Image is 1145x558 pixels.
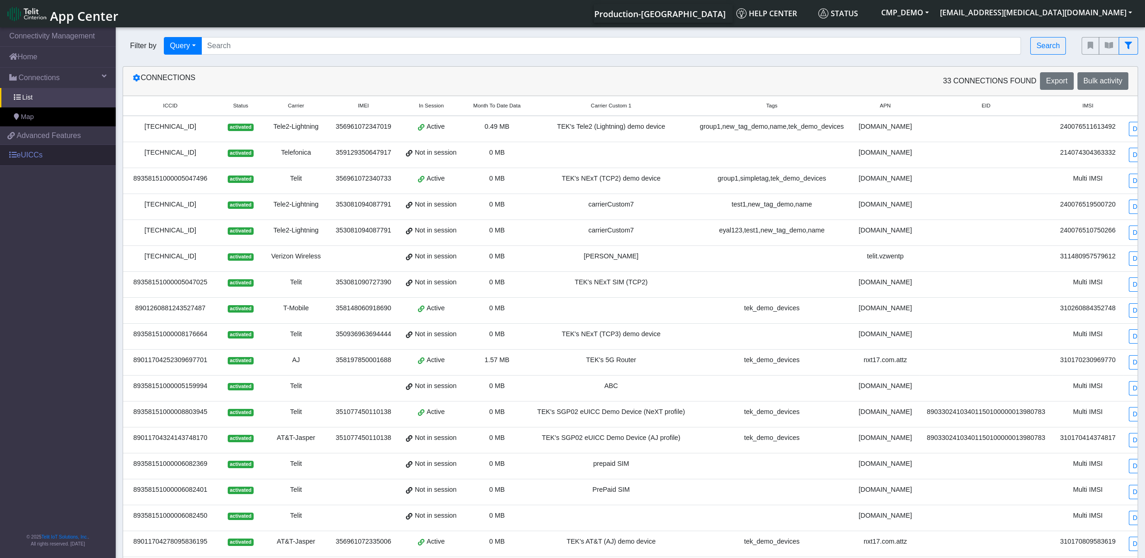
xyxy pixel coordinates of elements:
[535,433,687,443] div: TEK's SGP02 eUICC Demo Device (AJ profile)
[129,226,212,236] div: [TECHNICAL_ID]
[123,40,164,51] span: Filter by
[1077,72,1128,90] button: Bulk activity
[876,4,934,21] button: CMP_DEMO
[698,407,846,417] div: tek_demo_devices
[925,433,1047,443] div: 89033024103401150100000013980783
[535,174,687,184] div: TEK's NExT (TCP2) demo device
[228,150,253,157] span: activated
[427,355,445,365] span: Active
[698,355,846,365] div: tek_demo_devices
[129,381,212,391] div: 89358151000005159994
[269,355,323,365] div: AJ
[698,174,846,184] div: group1,simpletag,tek_demo_devices
[129,251,212,262] div: [TECHNICAL_ID]
[129,122,212,132] div: [TECHNICAL_ID]
[489,382,505,389] span: 0 MB
[733,4,815,23] a: Help center
[489,460,505,467] span: 0 MB
[269,251,323,262] div: Verizon Wireless
[943,75,1036,87] span: 33 Connections found
[427,174,445,184] span: Active
[415,485,456,495] span: Not in session
[1073,330,1103,338] span: Multi IMSI
[736,8,747,19] img: knowledge.svg
[288,102,304,110] span: Carrier
[857,511,914,521] div: [DOMAIN_NAME]
[1060,226,1115,234] span: 240076510750266
[1030,37,1066,55] button: Search
[489,434,505,441] span: 0 MB
[427,303,445,313] span: Active
[129,485,212,495] div: 89358151000006082401
[334,537,393,547] div: 356961072335006
[535,407,687,417] div: TEK's SGP02 eUICC Demo Device (NeXT profile)
[535,122,687,132] div: TEK's Tele2 (Lightning) demo device
[489,226,505,234] span: 0 MB
[129,303,212,313] div: 8901260881243527487
[857,122,914,132] div: [DOMAIN_NAME]
[698,537,846,547] div: tek_demo_devices
[1082,37,1138,55] div: fitlers menu
[535,226,687,236] div: carrierCustom7
[7,6,46,21] img: logo-telit-cinterion-gw-new.png
[1060,304,1115,312] span: 310260884352748
[698,433,846,443] div: tek_demo_devices
[594,4,725,23] a: Your current platform instance
[591,102,632,110] span: Carrier Custom 1
[228,487,253,494] span: activated
[1060,252,1115,260] span: 311480957579612
[129,459,212,469] div: 89358151000006082369
[269,511,323,521] div: Telit
[228,201,253,209] span: activated
[489,408,505,415] span: 0 MB
[766,102,777,110] span: Tags
[535,355,687,365] div: TEK's 5G Router
[228,357,253,364] span: activated
[334,329,393,339] div: 350936963694444
[1073,460,1103,467] span: Multi IMSI
[982,102,990,110] span: EID
[228,331,253,339] span: activated
[129,407,212,417] div: 89358151000008803945
[857,303,914,313] div: [DOMAIN_NAME]
[42,534,88,539] a: Telit IoT Solutions, Inc.
[535,200,687,210] div: carrierCustom7
[269,148,323,158] div: Telefonica
[334,226,393,236] div: 353081094087791
[129,200,212,210] div: [TECHNICAL_ID]
[489,330,505,338] span: 0 MB
[698,122,846,132] div: group1,new_tag_demo,name,tek_demo_devices
[269,174,323,184] div: Telit
[269,277,323,288] div: Telit
[1073,175,1103,182] span: Multi IMSI
[1083,77,1122,85] span: Bulk activity
[269,459,323,469] div: Telit
[334,303,393,313] div: 358148060918690
[535,485,687,495] div: PrePaid SIM
[857,251,914,262] div: telit.vzwentp
[489,538,505,545] span: 0 MB
[50,7,118,25] span: App Center
[163,102,177,110] span: ICCID
[698,303,846,313] div: tek_demo_devices
[535,251,687,262] div: [PERSON_NAME]
[857,355,914,365] div: nxt17.com.attz
[358,102,369,110] span: IMEI
[535,381,687,391] div: ABC
[334,433,393,443] div: 351077450110138
[1073,382,1103,389] span: Multi IMSI
[594,8,726,19] span: Production-[GEOGRAPHIC_DATA]
[1060,201,1115,208] span: 240076519500720
[201,37,1021,55] input: Search...
[1073,486,1103,493] span: Multi IMSI
[489,175,505,182] span: 0 MB
[415,277,456,288] span: Not in session
[334,355,393,365] div: 358197850001688
[415,511,456,521] span: Not in session
[857,459,914,469] div: [DOMAIN_NAME]
[1040,72,1073,90] button: Export
[736,8,797,19] span: Help center
[857,537,914,547] div: nxt17.com.attz
[129,277,212,288] div: 89358151000005047025
[269,329,323,339] div: Telit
